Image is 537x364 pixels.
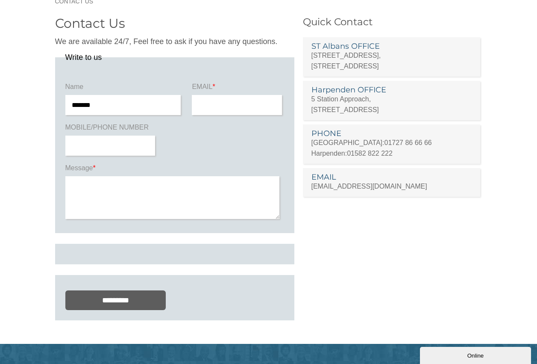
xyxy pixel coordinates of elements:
label: EMAIL [192,82,284,95]
h3: ST Albans OFFICE [311,42,472,50]
p: Harpenden: [311,148,472,159]
legend: Write to us [65,53,102,61]
label: Message [65,163,284,176]
h3: EMAIL [311,173,472,181]
label: Name [65,82,183,95]
p: [GEOGRAPHIC_DATA]: [311,137,472,148]
a: 01582 822 222 [347,150,393,157]
h3: PHONE [311,130,472,137]
a: [EMAIL_ADDRESS][DOMAIN_NAME] [311,183,427,190]
p: 5 Station Approach, [STREET_ADDRESS] [311,94,472,115]
h2: Contact Us [55,17,294,30]
p: [STREET_ADDRESS], [STREET_ADDRESS] [311,50,472,71]
h3: Quick Contact [303,17,482,27]
label: MOBILE/PHONE NUMBER [65,123,157,136]
h3: Harpenden OFFICE [311,86,472,94]
a: 01727 86 66 66 [384,139,432,146]
iframe: chat widget [420,345,533,364]
p: We are available 24/7, Feel free to ask if you have any questions. [55,36,294,47]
